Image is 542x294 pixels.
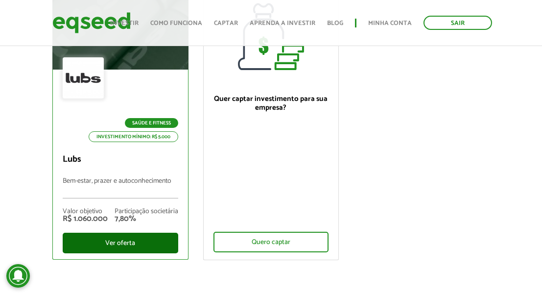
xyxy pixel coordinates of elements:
a: Captar [214,20,238,26]
div: Participação societária [115,208,178,215]
div: Valor objetivo [63,208,108,215]
div: 7,80% [115,215,178,223]
p: Saúde e Fitness [125,118,178,128]
img: EqSeed [52,10,131,36]
p: Bem-estar, prazer e autoconhecimento [63,177,178,198]
p: Investimento mínimo: R$ 5.000 [89,131,178,142]
a: Minha conta [368,20,412,26]
a: Blog [327,20,343,26]
div: Quero captar [213,232,329,252]
p: Quer captar investimento para sua empresa? [213,95,329,112]
a: Aprenda a investir [250,20,315,26]
div: Ver oferta [63,233,178,253]
a: Sair [424,16,492,30]
p: Lubs [63,154,178,165]
div: R$ 1.060.000 [63,215,108,223]
a: Como funciona [150,20,202,26]
a: Investir [110,20,139,26]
